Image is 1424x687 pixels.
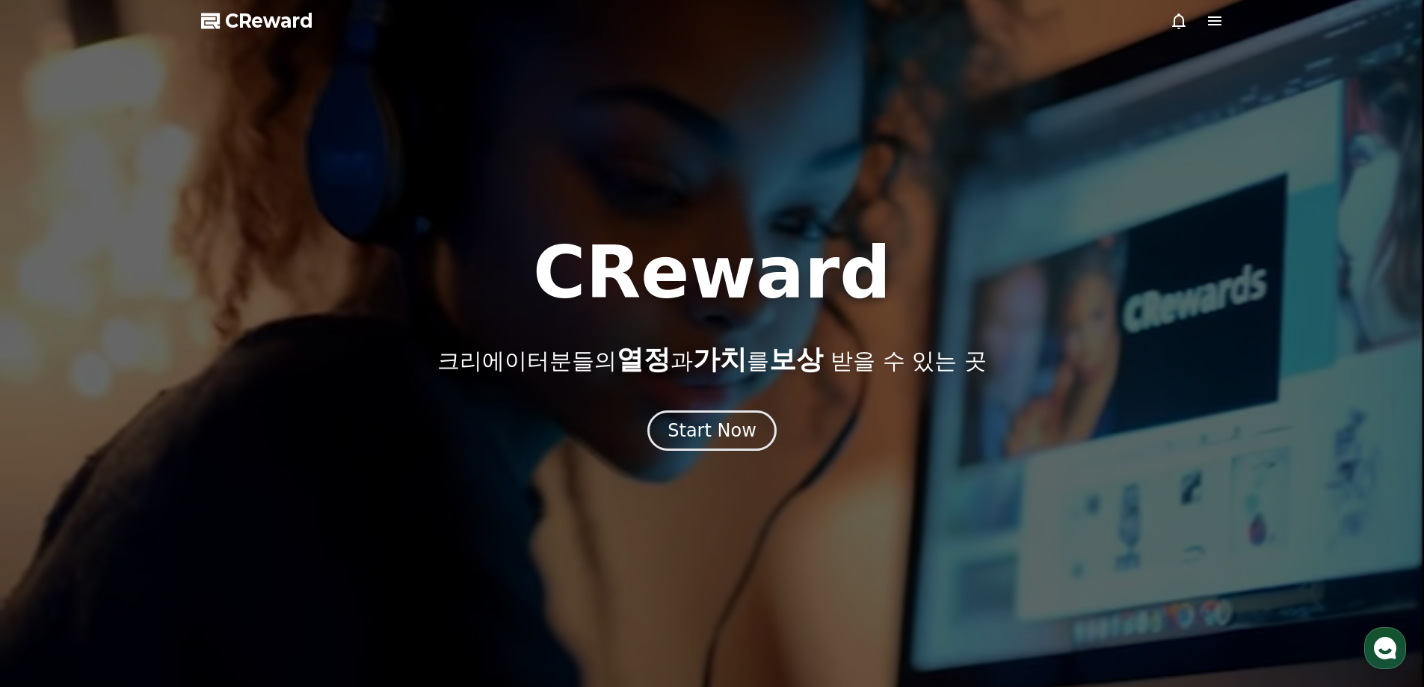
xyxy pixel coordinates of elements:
span: 설정 [231,496,249,508]
span: 열정 [617,344,671,375]
a: CReward [201,9,313,33]
h1: CReward [533,237,891,309]
div: Start Now [668,419,756,443]
span: 홈 [47,496,56,508]
span: 가치 [693,344,747,375]
a: 대화 [99,474,193,511]
span: 대화 [137,497,155,509]
a: 설정 [193,474,287,511]
span: CReward [225,9,313,33]
a: Start Now [647,425,777,440]
button: Start Now [647,410,777,451]
p: 크리에이터분들의 과 를 받을 수 있는 곳 [437,345,986,375]
a: 홈 [4,474,99,511]
span: 보상 [769,344,823,375]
